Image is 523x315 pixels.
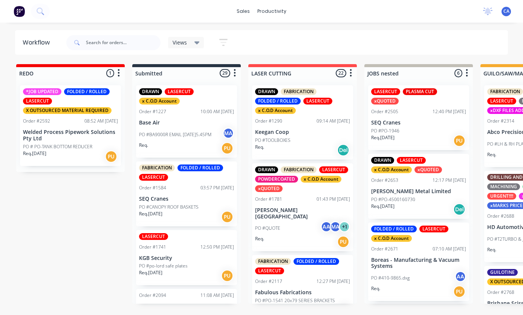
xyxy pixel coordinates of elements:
[200,184,234,191] div: 03:57 PM [DATE]
[139,98,180,104] div: x C.O.D Account
[233,6,254,17] div: sales
[368,85,469,150] div: LASERCUTPLASMA CUTxQUOTEDOrder #250512:40 PM [DATE]SEQ CranesPO #PO-1946Req.[DATE]PU
[139,184,166,191] div: Order #1584
[255,235,264,242] p: Req.
[487,193,516,200] div: URGENT!!!!
[414,166,442,173] div: xQUOTED
[487,88,523,95] div: FABRICATION
[139,263,188,269] p: PO #po-lord safe plates
[255,185,283,192] div: xQUOTED
[371,128,399,134] p: PO #PO-1946
[139,196,234,202] p: SEQ Cranes
[321,221,332,232] div: AA
[84,118,118,124] div: 08:52 AM [DATE]
[255,118,282,124] div: Order #1290
[317,196,350,203] div: 01:43 PM [DATE]
[139,292,166,299] div: Order #2094
[371,246,398,252] div: Order #2671
[487,213,514,220] div: Order #2688
[371,203,395,210] p: Req. [DATE]
[487,289,514,296] div: Order #2768
[200,292,234,299] div: 11:08 AM [DATE]
[301,176,341,183] div: x C.O.D Account
[139,303,234,310] p: Cash Sale
[433,177,466,184] div: 12:17 PM [DATE]
[453,203,465,215] div: Del
[487,151,496,158] p: Req.
[371,108,398,115] div: Order #2505
[105,151,117,163] div: PU
[371,196,415,203] p: PO #PO-4500160730
[255,88,278,95] div: DRAWN
[23,38,54,47] div: Workflow
[433,246,466,252] div: 07:10 AM [DATE]
[165,88,194,95] div: LASERCUT
[23,143,92,150] p: PO # PO-TANK BOTTOM REDUCER
[255,225,280,232] p: PO #QUOTE
[23,118,50,124] div: Order #2592
[371,188,466,195] p: [PERSON_NAME] Metal Limited
[139,233,168,240] div: LASERCUT
[139,204,199,211] p: PO #CANOPY ROOF BASKETS
[419,226,448,232] div: LASERCUT
[433,108,466,115] div: 12:40 PM [DATE]
[64,88,110,95] div: FOLDED / ROLLED
[139,142,148,149] p: Req.
[453,286,465,298] div: PU
[403,88,437,95] div: PLASMA CUT
[255,267,284,274] div: LASERCUT
[139,108,166,115] div: Order #1227
[252,163,353,252] div: DRAWNFABRICATIONLASERCUTPOWDERCOATEDx C.O.D AccountxQUOTEDOrder #178101:43 PM [DATE][PERSON_NAME]...
[173,38,187,46] span: Views
[23,98,52,104] div: LASERCUT
[281,88,317,95] div: FABRICATION
[139,131,211,138] p: PO #BA9000R EMAIL [DATE]5.45PM
[371,120,466,126] p: SEQ Cranes
[281,166,317,173] div: FABRICATION
[136,161,237,226] div: FABRICATIONFOLDED / ROLLEDLASERCUTOrder #158403:57 PM [DATE]SEQ CranesPO #CANOPY ROOF BASKETSReq....
[255,176,298,183] div: POWDERCOATED
[487,246,496,253] p: Req.
[23,88,61,95] div: *JOB UPDATED
[487,183,520,190] div: MACHINING
[371,235,412,242] div: x C.O.D Account
[317,118,350,124] div: 09:14 AM [DATE]
[487,118,514,124] div: Order #2314
[200,244,234,250] div: 12:50 PM [DATE]
[255,129,350,135] p: Keegan Coop
[255,258,291,265] div: FABRICATION
[371,157,394,164] div: DRAWN
[255,196,282,203] div: Order #1781
[330,221,341,232] div: MA
[20,85,121,166] div: *JOB UPDATEDFOLDED / ROLLEDLASERCUTX OUTSOURCED MATERIAL REQUIREDOrder #259208:52 AM [DATE]Welded...
[139,174,168,181] div: LASERCUT
[255,107,296,114] div: x C.O.D Account
[339,221,350,232] div: + 1
[371,275,410,281] p: PO #410-9865.dxg
[200,108,234,115] div: 10:00 AM [DATE]
[139,211,162,217] p: Req. [DATE]
[371,166,412,173] div: x C.O.D Account
[255,144,264,151] p: Req.
[317,278,350,285] div: 12:27 PM [DATE]
[371,98,399,104] div: xQUOTED
[487,98,516,104] div: LASERCUT
[23,150,46,157] p: Req. [DATE]
[503,8,509,15] span: CA
[255,98,301,104] div: FOLDED / ROLLED
[255,137,291,144] p: PO #TOOLBOXES
[397,157,426,164] div: LASERCUT
[139,269,162,276] p: Req. [DATE]
[139,88,162,95] div: DRAWN
[368,223,469,301] div: FOLDED / ROLLEDLASERCUTx C.O.D AccountOrder #267107:10 AM [DATE]Boreas - Manufacturing & Vacuum S...
[139,120,234,126] p: Base Air
[221,142,233,154] div: PU
[252,85,353,160] div: DRAWNFABRICATIONFOLDED / ROLLEDLASERCUTx C.O.D AccountOrder #129009:14 AM [DATE]Keegan CoopPO #TO...
[455,271,466,282] div: AA
[223,128,234,139] div: MA
[255,207,350,220] p: [PERSON_NAME][GEOGRAPHIC_DATA]
[254,6,290,17] div: productivity
[136,85,237,158] div: DRAWNLASERCUTx C.O.D AccountOrder #122710:00 AM [DATE]Base AirPO #BA9000R EMAIL [DATE]5.45PMMAReq.PU
[14,6,25,17] img: Factory
[371,177,398,184] div: Order #2653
